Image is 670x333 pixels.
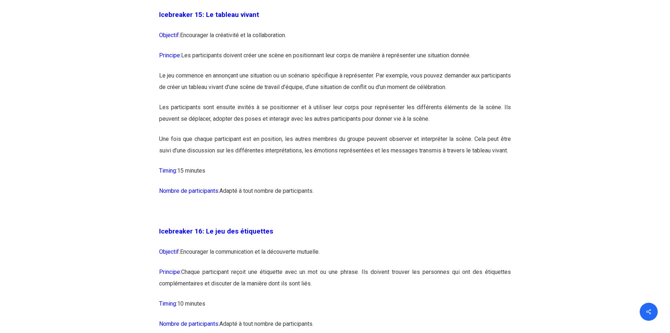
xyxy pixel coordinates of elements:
[159,187,219,194] span: Nombre de participants:
[159,268,181,275] span: Principe:
[159,102,511,133] p: Les participants sont ensuite invités à se positionner et à utiliser leur corps pour représenter ...
[159,70,511,102] p: Le jeu commence en annonçant une situation ou un scénario spécifique à représenter. Par exemple, ...
[159,165,511,185] p: 15 minutes
[159,50,511,70] p: Les participants doivent créer une scène en positionnant leur corps de manière à représenter une ...
[159,300,177,307] span: Timing:
[159,185,511,205] p: Adapté à tout nombre de participants.
[159,11,259,19] span: Icebreaker 15: Le tableau vivant
[159,32,180,39] span: Objectif:
[159,320,219,327] span: Nombre de participants:
[159,266,511,298] p: Chaque participant reçoit une étiquette avec un mot ou une phrase. Ils doivent trouver les person...
[159,133,511,165] p: Une fois que chaque participant est en position, les autres membres du groupe peuvent observer et...
[159,298,511,318] p: 10 minutes
[159,227,273,235] span: Icebreaker 16: Le jeu des étiquettes
[159,30,511,50] p: Encourager la créativité et la collaboration.
[159,246,511,266] p: Encourager la communication et la découverte mutuelle.
[159,52,181,59] span: Principe:
[159,167,177,174] span: Timing:
[159,248,180,255] span: Objectif:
